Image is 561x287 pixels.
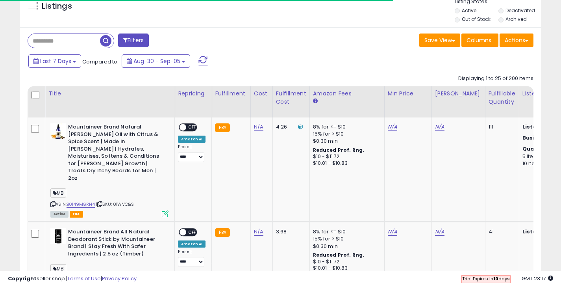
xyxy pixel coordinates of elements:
[489,123,513,130] div: 111
[28,54,81,68] button: Last 7 Days
[50,228,66,244] img: 310HR+Z+FvL._SL40_.jpg
[178,240,206,248] div: Amazon AI
[522,275,553,282] span: 2025-09-13 23:17 GMT
[178,249,206,267] div: Preset:
[313,98,318,105] small: Amazon Fees.
[50,123,168,216] div: ASIN:
[215,89,247,98] div: Fulfillment
[102,275,137,282] a: Privacy Policy
[388,123,397,131] a: N/A
[313,130,378,138] div: 15% for > $10
[313,243,378,250] div: $0.30 min
[82,58,118,65] span: Compared to:
[215,228,230,237] small: FBA
[522,123,558,130] b: Listed Price:
[42,1,72,12] h5: Listings
[313,123,378,130] div: 8% for <= $10
[178,89,208,98] div: Repricing
[313,89,381,98] div: Amazon Fees
[462,16,491,22] label: Out of Stock
[505,7,535,14] label: Deactivated
[461,34,498,47] button: Columns
[462,7,476,14] label: Active
[500,34,533,47] button: Actions
[96,201,134,207] span: | SKU: 01WVC&S
[254,228,263,236] a: N/A
[48,89,171,98] div: Title
[178,136,206,143] div: Amazon AI
[50,211,69,218] span: All listings currently available for purchase on Amazon
[67,201,95,208] a: B0149MGRH4
[505,16,527,22] label: Archived
[276,89,306,106] div: Fulfillment Cost
[178,144,206,162] div: Preset:
[254,123,263,131] a: N/A
[186,229,199,236] span: OFF
[122,54,190,68] button: Aug-30 - Sep-05
[68,228,164,259] b: Mountaineer Brand All Natural Deodorant Stick by Mountaineer Brand | Stay Fresh With Safer Ingred...
[118,34,149,47] button: Filters
[489,89,516,106] div: Fulfillable Quantity
[276,123,304,130] div: 4.26
[458,75,533,82] div: Displaying 1 to 25 of 200 items
[8,275,137,283] div: seller snap | |
[522,228,558,235] b: Listed Price:
[313,153,378,160] div: $10 - $11.72
[50,188,66,198] span: MB
[68,123,164,184] b: Mountaineer Brand Natural [PERSON_NAME] Oil with Citrus & Spice Scent | Made in [PERSON_NAME] | H...
[133,57,180,65] span: Aug-30 - Sep-05
[435,89,482,98] div: [PERSON_NAME]
[40,57,71,65] span: Last 7 Days
[419,34,460,47] button: Save View
[313,147,365,153] b: Reduced Prof. Rng.
[462,276,510,282] span: Trial Expires in days
[493,276,498,282] b: 10
[313,228,378,235] div: 8% for <= $10
[388,228,397,236] a: N/A
[313,160,378,167] div: $10.01 - $10.83
[276,228,304,235] div: 3.68
[313,138,378,145] div: $0.30 min
[70,211,83,218] span: FBA
[186,124,199,131] span: OFF
[254,89,269,98] div: Cost
[50,123,66,139] img: 41FZ099X8-L._SL40_.jpg
[313,259,378,265] div: $10 - $11.72
[67,275,101,282] a: Terms of Use
[435,123,444,131] a: N/A
[8,275,37,282] strong: Copyright
[215,123,230,132] small: FBA
[388,89,428,98] div: Min Price
[489,228,513,235] div: 41
[435,228,444,236] a: N/A
[467,36,491,44] span: Columns
[313,235,378,242] div: 15% for > $10
[313,252,365,258] b: Reduced Prof. Rng.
